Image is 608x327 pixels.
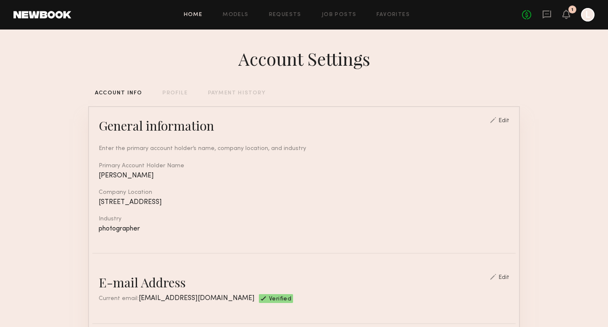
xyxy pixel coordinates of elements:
a: Job Posts [322,12,357,18]
a: Favorites [377,12,410,18]
div: Account Settings [238,47,370,70]
span: [EMAIL_ADDRESS][DOMAIN_NAME] [139,295,255,302]
div: Enter the primary account holder’s name, company location, and industry [99,144,509,153]
div: PROFILE [162,91,187,96]
div: Primary Account Holder Name [99,163,509,169]
div: [STREET_ADDRESS] [99,199,509,206]
a: L [581,8,595,21]
div: Edit [498,275,509,281]
div: E-mail Address [99,274,186,291]
a: Requests [269,12,301,18]
div: General information [99,117,214,134]
div: Current email: [99,294,255,303]
div: Edit [498,118,509,124]
div: 1 [571,8,573,12]
div: photographer [99,225,509,233]
div: Company Location [99,190,509,196]
div: Industry [99,216,509,222]
span: Verified [269,296,291,303]
div: ACCOUNT INFO [95,91,142,96]
a: Models [223,12,248,18]
div: PAYMENT HISTORY [208,91,266,96]
a: Home [184,12,203,18]
div: [PERSON_NAME] [99,172,509,180]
